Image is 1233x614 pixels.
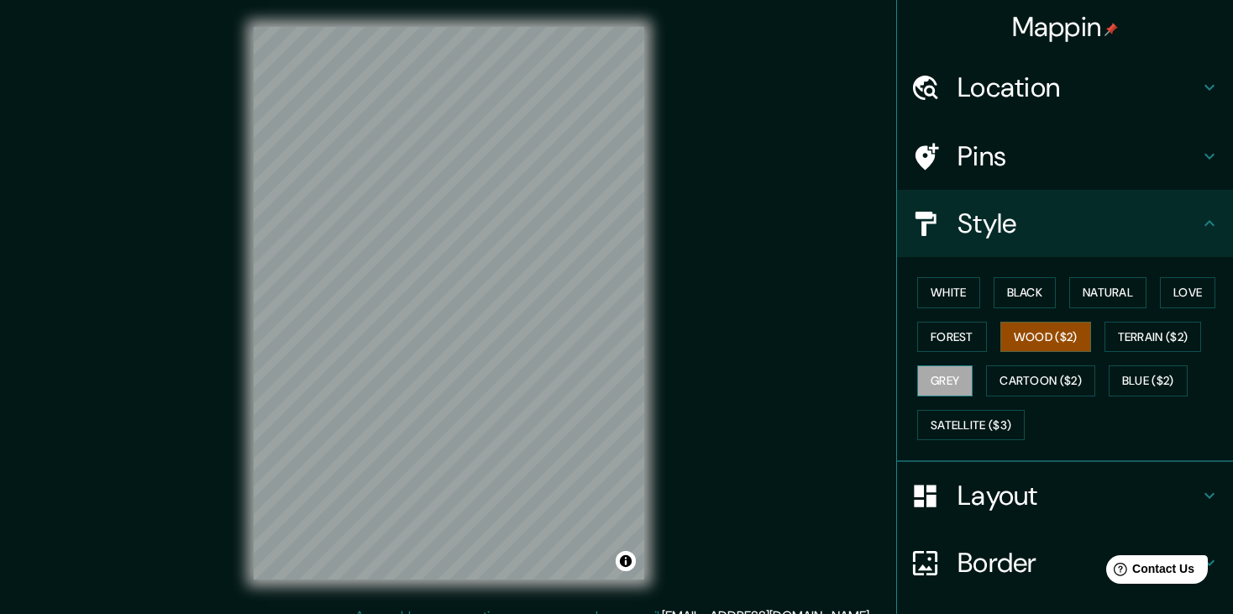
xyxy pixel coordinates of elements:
button: White [917,277,980,308]
div: Style [897,190,1233,257]
h4: Mappin [1012,10,1119,44]
button: Satellite ($3) [917,410,1025,441]
button: Black [994,277,1057,308]
div: Layout [897,462,1233,529]
button: Grey [917,365,973,396]
button: Toggle attribution [616,551,636,571]
button: Blue ($2) [1109,365,1188,396]
div: Location [897,54,1233,121]
canvas: Map [254,27,644,580]
h4: Pins [958,139,1199,173]
button: Forest [917,322,987,353]
button: Cartoon ($2) [986,365,1095,396]
div: Border [897,529,1233,596]
h4: Location [958,71,1199,104]
div: Pins [897,123,1233,190]
img: pin-icon.png [1104,23,1118,36]
h4: Style [958,207,1199,240]
h4: Border [958,546,1199,580]
button: Natural [1069,277,1146,308]
button: Love [1160,277,1215,308]
iframe: Help widget launcher [1083,548,1215,596]
button: Terrain ($2) [1104,322,1202,353]
button: Wood ($2) [1000,322,1091,353]
h4: Layout [958,479,1199,512]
